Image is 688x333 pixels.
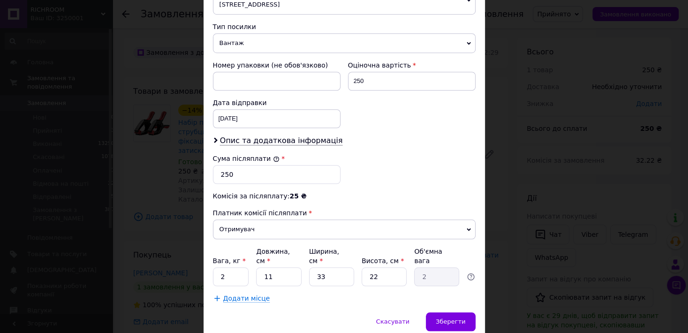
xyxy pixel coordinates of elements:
[436,318,465,325] span: Зберегти
[289,192,306,200] span: 25 ₴
[213,257,246,265] label: Вага, кг
[220,136,343,145] span: Опис та додаткова інформація
[414,247,459,265] div: Об'ємна вага
[223,295,270,303] span: Додати місце
[362,257,404,265] label: Висота, см
[256,248,290,265] label: Довжина, см
[213,219,476,239] span: Отримувач
[213,191,476,201] div: Комісія за післяплату:
[213,23,256,30] span: Тип посилки
[213,33,476,53] span: Вантаж
[213,61,340,70] div: Номер упаковки (не обов'язково)
[309,248,339,265] label: Ширина, см
[213,155,280,162] label: Сума післяплати
[348,61,476,70] div: Оціночна вартість
[376,318,409,325] span: Скасувати
[213,209,307,217] span: Платник комісії післяплати
[213,98,340,107] div: Дата відправки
